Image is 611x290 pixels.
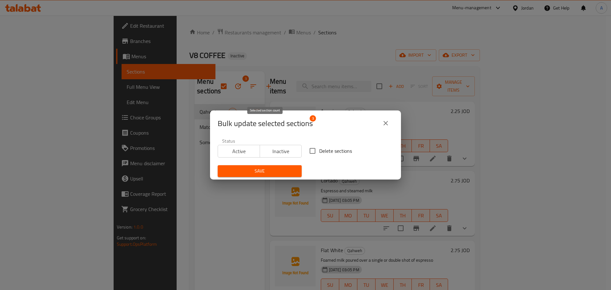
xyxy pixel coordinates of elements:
span: 3 [310,115,316,122]
span: Inactive [263,147,299,156]
span: Delete sections [319,147,352,155]
span: Bulk update selected sections [218,118,313,129]
span: Active [221,147,257,156]
button: Active [218,145,260,158]
span: Save [223,167,297,175]
button: Save [218,165,302,177]
button: close [378,116,393,131]
button: Inactive [260,145,302,158]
